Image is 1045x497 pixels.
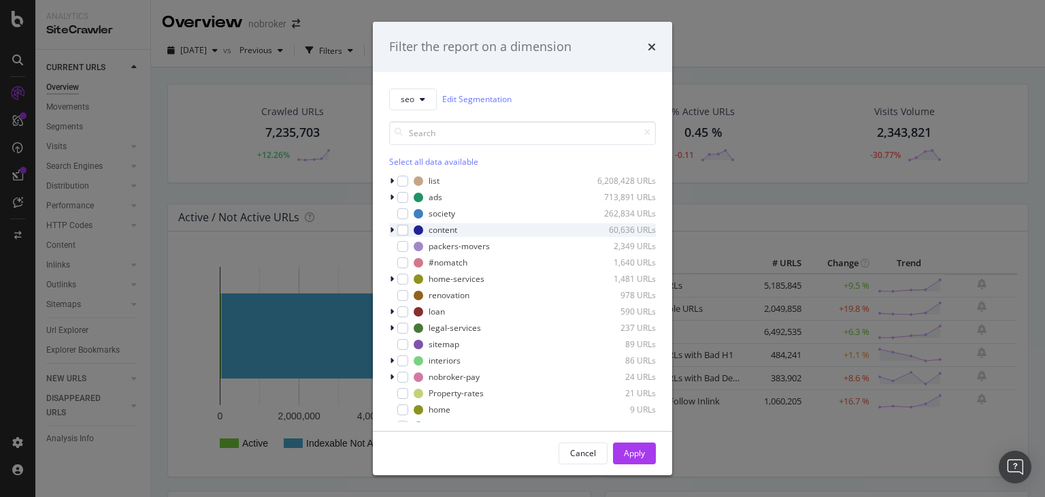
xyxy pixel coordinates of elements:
div: 89 URLs [589,338,656,350]
div: Cancel [570,447,596,459]
div: 8 URLs [589,420,656,432]
div: Select all data available [389,156,656,167]
div: 978 URLs [589,289,656,301]
div: home [429,404,450,415]
div: ads [429,191,442,203]
button: seo [389,89,437,110]
div: interiors [429,355,461,366]
div: 262,834 URLs [589,208,656,219]
div: content [429,224,457,236]
div: Filter the report on a dimension [389,38,571,56]
div: loan [429,306,445,317]
button: Apply [613,443,656,464]
input: Search [389,121,656,145]
div: nobroker-pay [429,371,480,383]
div: Apply [624,447,645,459]
div: 24 URLs [589,371,656,383]
div: packers-movers [429,240,490,252]
div: 713,891 URLs [589,191,656,203]
div: #nomatch [429,257,467,268]
div: list [429,175,439,187]
div: 86 URLs [589,355,656,366]
div: Open Intercom Messenger [999,451,1031,483]
span: seo [401,93,414,105]
div: 9 URLs [589,404,656,415]
div: 1,481 URLs [589,273,656,285]
div: 590 URLs [589,306,656,317]
div: 21 URLs [589,387,656,399]
div: 1,640 URLs [589,257,656,268]
div: 60,636 URLs [589,224,656,236]
div: 2,349 URLs [589,240,656,252]
button: Cancel [559,443,608,464]
a: Edit Segmentation [442,92,512,106]
div: sitemap [429,338,459,350]
div: times [648,38,656,56]
div: 6,208,428 URLs [589,175,656,187]
div: home-services [429,273,484,285]
div: legal-services [429,322,481,334]
div: 237 URLs [589,322,656,334]
div: Property-rates [429,387,484,399]
div: society [429,208,455,219]
div: Non-canonical [429,420,483,432]
div: renovation [429,289,469,301]
div: modal [373,22,672,475]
